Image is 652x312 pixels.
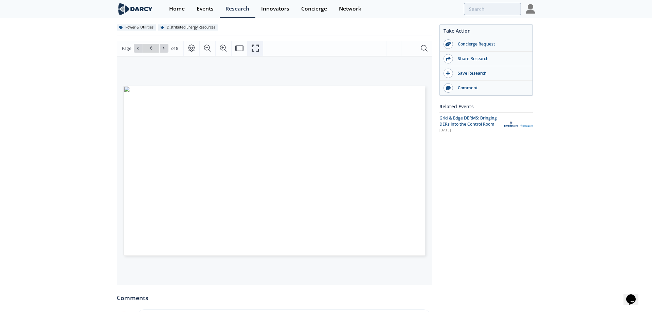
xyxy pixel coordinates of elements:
[117,24,156,31] div: Power & Utilities
[453,56,529,62] div: Share Research
[453,70,529,76] div: Save Research
[301,6,327,12] div: Concierge
[439,115,497,127] span: Grid & Edge DERMS: Bringing DERs into the Control Room
[623,285,645,305] iframe: chat widget
[526,4,535,14] img: Profile
[504,121,533,127] img: Aspen Technology
[197,6,214,12] div: Events
[158,24,218,31] div: Distributed Energy Resources
[169,6,185,12] div: Home
[439,128,500,133] div: [DATE]
[261,6,289,12] div: Innovators
[225,6,249,12] div: Research
[339,6,361,12] div: Network
[440,27,532,37] div: Take Action
[117,3,154,15] img: logo-wide.svg
[464,3,521,15] input: Advanced Search
[439,115,533,133] a: Grid & Edge DERMS: Bringing DERs into the Control Room [DATE] Aspen Technology
[453,41,529,47] div: Concierge Request
[453,85,529,91] div: Comment
[439,100,533,112] div: Related Events
[117,290,432,301] div: Comments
